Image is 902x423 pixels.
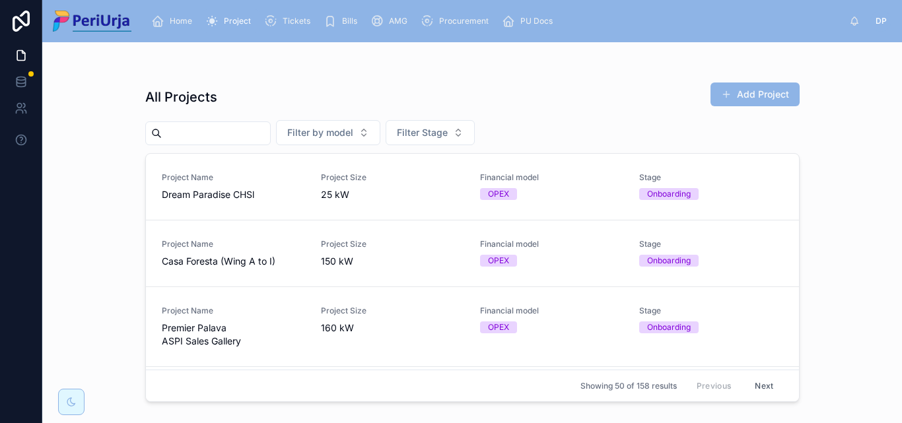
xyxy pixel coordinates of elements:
a: Project NameCasa Foresta (Wing A to I)Project Size150 kWFinancial modelOPEXStageOnboarding [146,220,799,287]
div: OPEX [488,188,509,200]
button: Next [746,375,782,396]
span: Financial model [480,239,623,249]
span: DP [876,16,887,26]
span: 160 kW [321,321,464,335]
div: Onboarding [647,321,691,333]
a: AMG [366,9,417,33]
span: Stage [639,239,782,249]
span: Bills [342,16,357,26]
span: Premier Palava ASPI Sales Gallery [162,321,305,348]
span: Project Name [162,172,305,183]
button: Add Project [711,82,800,106]
h1: All Projects [145,88,217,106]
span: Filter by model [287,126,353,139]
span: Showing 50 of 158 results [580,381,677,391]
span: Procurement [439,16,489,26]
span: Financial model [480,306,623,316]
a: Procurement [417,9,498,33]
a: Bills [320,9,366,33]
a: PU Docs [498,9,562,33]
span: Dream Paradise CHSl [162,188,305,201]
div: Onboarding [647,255,691,267]
span: Financial model [480,172,623,183]
span: Project Name [162,306,305,316]
span: Project Size [321,239,464,249]
span: Project [224,16,251,26]
div: Onboarding [647,188,691,200]
span: Stage [639,172,782,183]
span: Project Size [321,172,464,183]
span: 150 kW [321,255,464,268]
span: Filter Stage [397,126,448,139]
span: AMG [389,16,407,26]
a: Project NameDream Paradise CHSlProject Size25 kWFinancial modelOPEXStageOnboarding [146,154,799,220]
a: Project [201,9,260,33]
div: OPEX [488,255,509,267]
div: scrollable content [142,7,849,36]
button: Select Button [276,120,380,145]
span: Tickets [283,16,310,26]
a: Home [147,9,201,33]
a: Tickets [260,9,320,33]
span: Casa Foresta (Wing A to I) [162,255,305,268]
span: PU Docs [520,16,553,26]
span: Home [170,16,192,26]
span: 25 kW [321,188,464,201]
span: Stage [639,306,782,316]
span: Project Name [162,239,305,249]
a: Project NamePremier Palava ASPI Sales GalleryProject Size160 kWFinancial modelOPEXStageOnboarding [146,287,799,367]
button: Select Button [386,120,475,145]
span: Project Size [321,306,464,316]
div: OPEX [488,321,509,333]
img: App logo [53,11,131,32]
